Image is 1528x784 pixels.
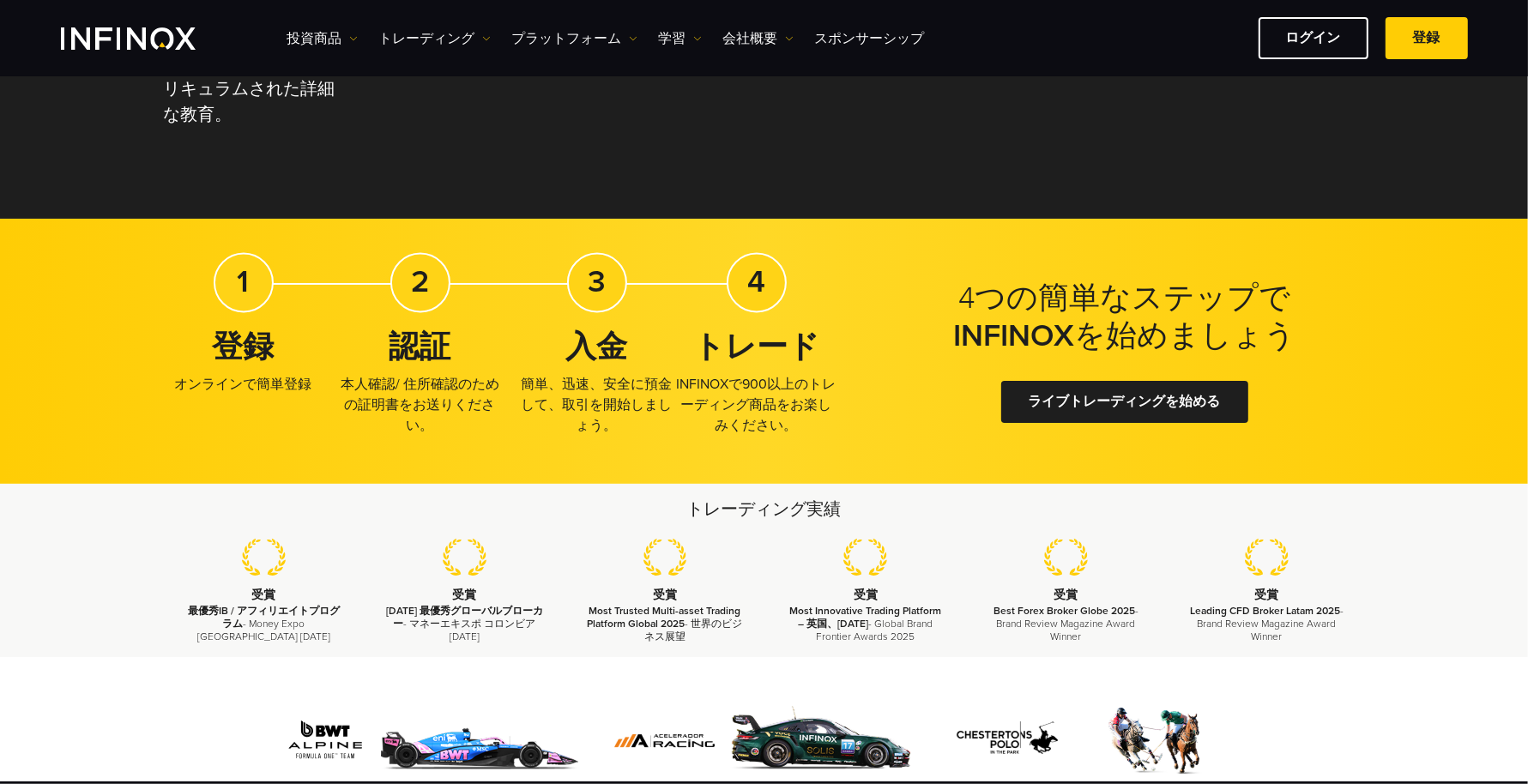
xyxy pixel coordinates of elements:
[61,27,236,50] a: INFINOX Logo
[677,374,836,436] p: INFINOXで900以上のトレーディング商品をお楽しみください。
[953,317,1074,354] strong: INFINOX
[1254,588,1278,602] strong: 受賞
[164,374,323,395] p: オンラインで簡単登録
[512,28,637,49] a: プラットフォーム
[385,605,543,644] p: - マネーエキスポ コロンビア [DATE]
[693,329,819,365] strong: トレード
[185,605,343,644] p: - Money Expo [GEOGRAPHIC_DATA] [DATE]
[411,263,429,300] strong: 2
[188,605,340,630] strong: 最優秀IB / アフィリエイトプログラム
[723,28,794,49] a: 会社概要
[1190,605,1340,617] strong: Leading CFD Broker Latam 2025
[390,329,451,365] strong: 認証
[1187,605,1345,644] p: - Brand Review Magazine Award Winner
[586,605,744,644] p: - 世界のビジネス展望
[994,605,1135,617] strong: Best Forex Broker Globe 2025
[1386,17,1468,59] a: 登録
[587,605,740,630] strong: Most Trusted Multi-asset Trading Platform Global 2025
[789,605,941,630] strong: Most Innovative Trading Platform – 英国、[DATE]
[566,329,628,365] strong: 入金
[287,28,358,49] a: 投資商品
[213,329,275,365] strong: 登録
[386,605,543,630] strong: [DATE] 最優秀グローバルブローカー
[854,588,878,602] strong: 受賞
[653,588,677,602] strong: 受賞
[1054,588,1078,602] strong: 受賞
[164,498,1365,522] h2: トレーディング実績
[238,263,250,300] strong: 1
[747,263,765,300] strong: 4
[1001,381,1248,423] a: ライブトレーディングを始める
[588,263,606,300] strong: 3
[987,605,1145,644] p: - Brand Review Magazine Award Winner
[341,374,500,436] p: 本人確認/ 住所確認のための証明書をお送りください。
[379,28,491,49] a: トレーディング
[517,374,677,436] p: 簡単、迅速、安全に預金して、取引を開始しましょう。
[659,28,702,49] a: 学習
[452,588,476,602] strong: 受賞
[815,28,925,49] a: スポンサーシップ
[251,588,275,602] strong: 受賞
[1259,17,1368,59] a: ログイン
[787,605,945,644] p: - Global Brand Frontier Awards 2025
[910,280,1339,355] h2: 4つの簡単なステップで を始めましょう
